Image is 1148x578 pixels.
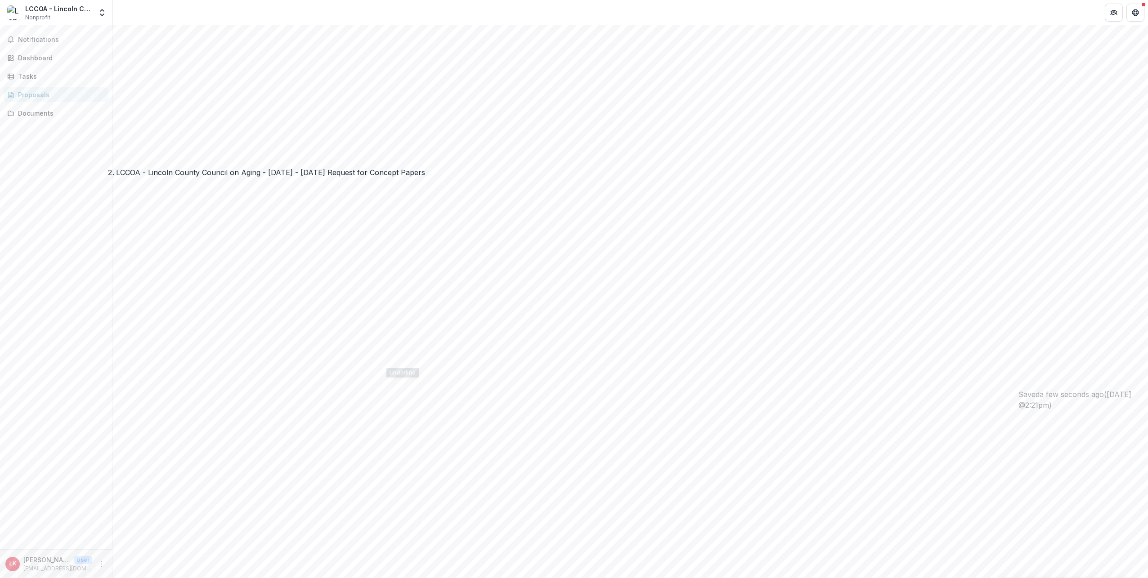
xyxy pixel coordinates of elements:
[96,4,108,22] button: Open entity switcher
[1018,389,1148,411] div: Saved a few seconds ago ( [DATE] @ 2:21pm )
[116,167,425,178] div: LCCOA - Lincoln County Council on Aging - [DATE] - [DATE] Request for Concept Papers
[23,555,70,564] p: [PERSON_NAME]
[18,72,101,81] div: Tasks
[18,36,105,44] span: Notifications
[1126,4,1144,22] button: Get Help
[18,108,101,118] div: Documents
[18,53,101,63] div: Dashboard
[4,69,108,84] a: Tasks
[25,4,92,14] div: LCCOA - Lincoln County Council on Aging
[4,50,108,65] a: Dashboard
[4,32,108,47] button: Notifications
[96,559,107,569] button: More
[1105,4,1123,22] button: Partners
[18,90,101,99] div: Proposals
[9,561,16,567] div: Lindsey Kelley
[74,556,92,564] p: User
[4,106,108,121] a: Documents
[4,87,108,102] a: Proposals
[7,5,22,20] img: LCCOA - Lincoln County Council on Aging
[23,564,92,573] p: [EMAIL_ADDRESS][DOMAIN_NAME]
[25,14,50,22] span: Nonprofit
